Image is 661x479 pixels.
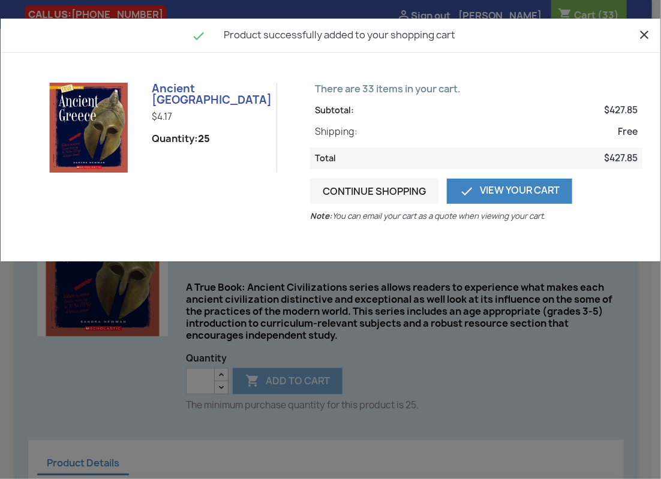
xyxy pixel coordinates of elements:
button: Continue shopping [310,179,438,204]
span: Quantity: [152,132,210,144]
p: There are 33 items in your cart. [310,83,642,95]
strong: 25 [198,132,210,145]
b: Note: [310,210,332,222]
p: $4.17 [152,111,267,123]
span: Total [315,152,336,164]
h6: Ancient [GEOGRAPHIC_DATA] [152,83,267,107]
h4: Product successfully added to your shopping cart [10,28,651,43]
i: close [637,28,651,42]
img: Ancient Greece [44,83,134,173]
span: Shipping: [315,126,357,138]
i:  [191,29,206,43]
a: View Your Cart [447,179,572,204]
span: $427.85 [604,104,638,116]
p: You can email your cart as a quote when viewing your cart. [310,210,550,222]
span: Free [618,126,638,138]
button: Close [637,26,651,42]
span: Subtotal: [315,104,354,116]
i:  [459,184,474,198]
span: $427.85 [604,152,638,164]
